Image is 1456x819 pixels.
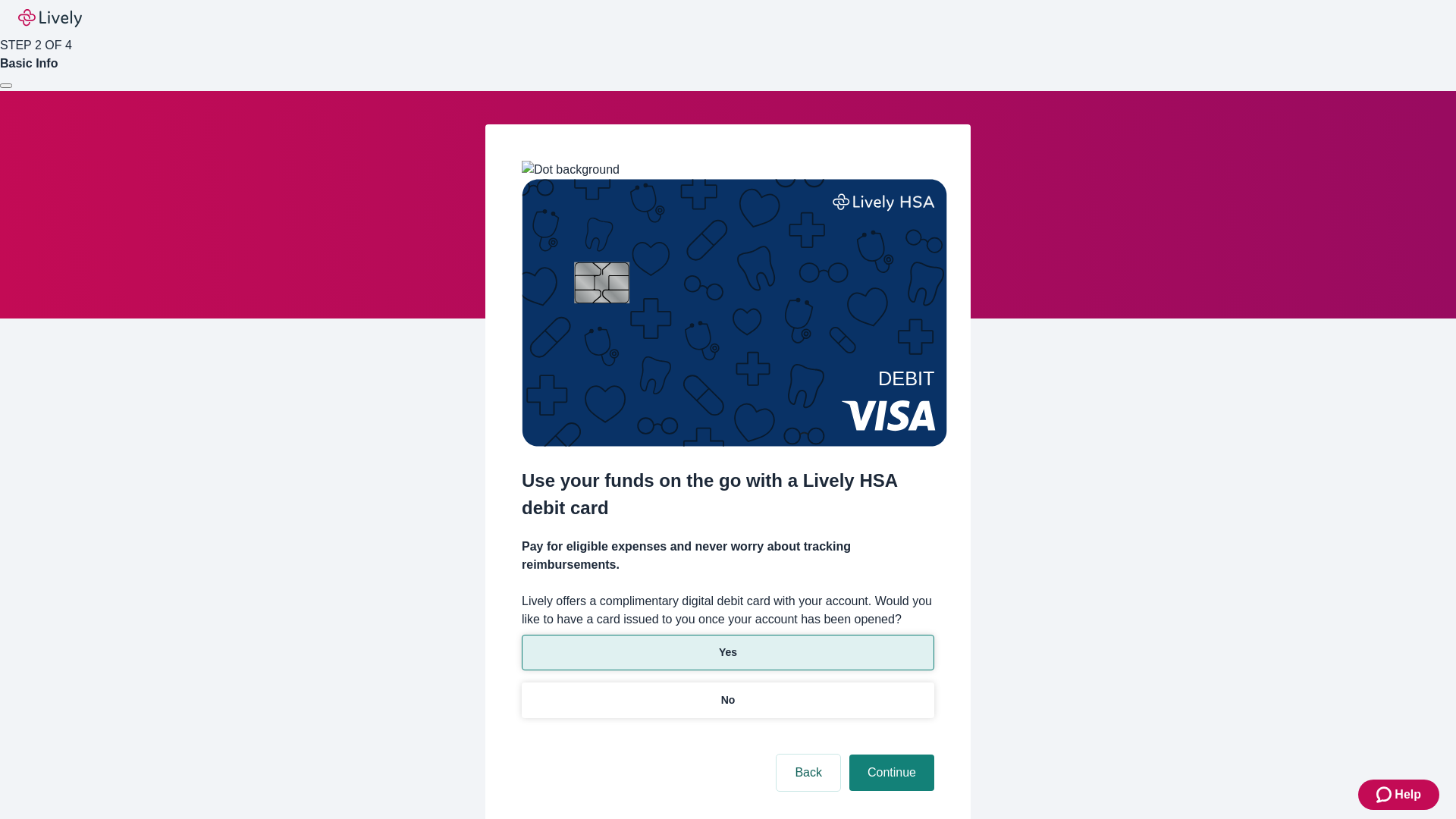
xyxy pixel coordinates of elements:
[1376,786,1395,804] svg: Zendesk support icon
[1358,780,1439,810] button: Zendesk support iconHelp
[719,645,737,661] p: Yes
[522,682,934,718] button: No
[522,592,934,629] label: Lively offers a complimentary digital debit card with your account. Would you like to have a card...
[721,692,736,708] p: No
[522,179,947,447] img: Debit card
[522,538,934,574] h4: Pay for eligible expenses and never worry about tracking reimbursements.
[777,755,840,791] button: Back
[849,755,934,791] button: Continue
[18,9,82,27] img: Lively
[522,161,620,179] img: Dot background
[1395,786,1421,804] span: Help
[522,467,934,522] h2: Use your funds on the go with a Lively HSA debit card
[522,635,934,670] button: Yes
